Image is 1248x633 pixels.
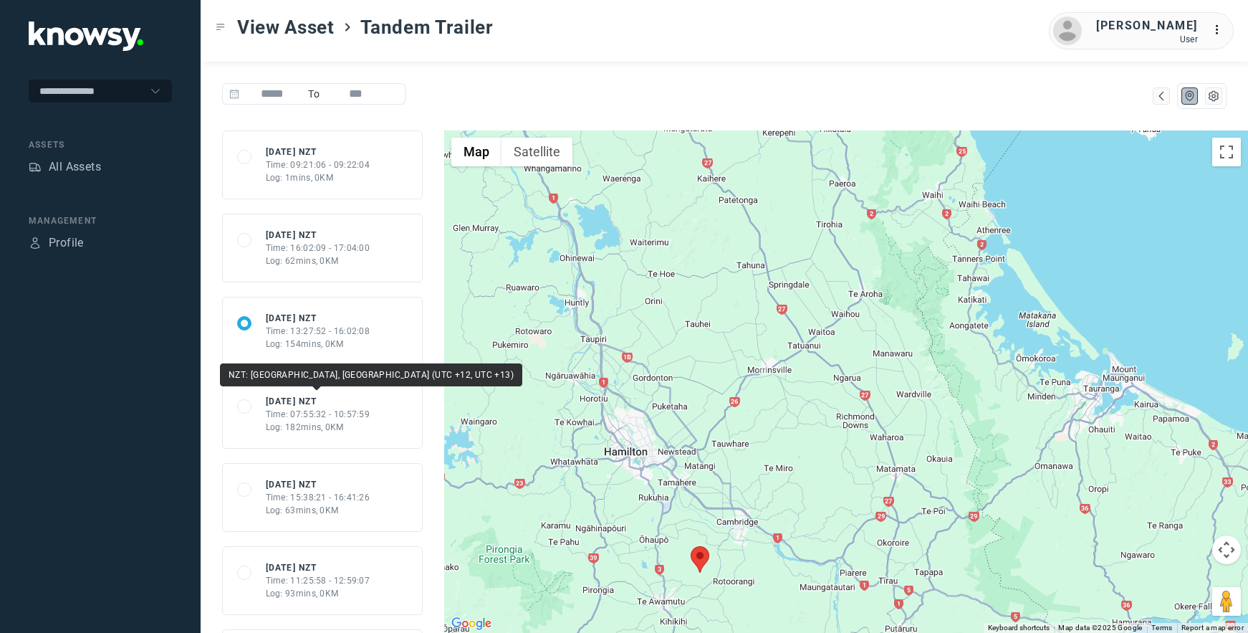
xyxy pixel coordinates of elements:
div: Log: 154mins, 0KM [266,338,370,351]
button: Show satellite imagery [501,138,572,166]
button: Keyboard shortcuts [988,623,1050,633]
span: NZT: [GEOGRAPHIC_DATA], [GEOGRAPHIC_DATA] (UTC +12, UTC +13) [229,370,514,380]
div: [DATE] NZT [266,312,370,325]
div: Map [1184,90,1196,103]
span: Tandem Trailer [360,14,494,40]
div: [DATE] NZT [266,478,370,491]
div: [DATE] NZT [266,561,370,574]
div: Time: 13:27:52 - 16:02:08 [266,325,370,338]
button: Show street map [451,138,501,166]
a: Report a map error [1181,624,1244,632]
div: Management [29,214,172,227]
div: Map [1155,90,1168,103]
button: Map camera controls [1212,536,1241,564]
a: AssetsAll Assets [29,158,101,176]
button: Toggle fullscreen view [1212,138,1241,166]
div: Time: 09:21:06 - 09:22:04 [266,158,370,171]
div: Log: 62mins, 0KM [266,254,370,267]
div: : [1212,22,1229,39]
div: Profile [49,234,84,252]
div: User [1096,34,1198,44]
div: List [1207,90,1220,103]
div: [DATE] NZT [266,146,370,158]
span: Map data ©2025 Google [1058,624,1142,632]
div: Log: 63mins, 0KM [266,504,370,517]
img: Application Logo [29,22,143,51]
div: Profile [29,237,42,249]
div: [PERSON_NAME] [1096,17,1198,34]
a: Open this area in Google Maps (opens a new window) [448,614,495,633]
div: [DATE] NZT [266,395,370,408]
div: Time: 16:02:09 - 17:04:00 [266,242,370,254]
div: Log: 1mins, 0KM [266,171,370,184]
div: Time: 07:55:32 - 10:57:59 [266,408,370,421]
div: > [342,22,353,33]
div: All Assets [49,158,101,176]
img: Google [448,614,495,633]
span: View Asset [237,14,335,40]
div: Log: 93mins, 0KM [266,587,370,600]
tspan: ... [1213,24,1227,35]
div: Assets [29,138,172,151]
div: : [1212,22,1229,41]
div: Toggle Menu [216,22,226,32]
div: Time: 11:25:58 - 12:59:07 [266,574,370,587]
button: Drag Pegman onto the map to open Street View [1212,587,1241,616]
div: Assets [29,161,42,173]
div: Time: 15:38:21 - 16:41:26 [266,491,370,504]
div: [DATE] NZT [266,229,370,242]
span: To [304,83,323,105]
a: Terms (opens in new tab) [1151,624,1173,632]
div: Log: 182mins, 0KM [266,421,370,434]
a: ProfileProfile [29,234,84,252]
img: avatar.png [1053,16,1082,45]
